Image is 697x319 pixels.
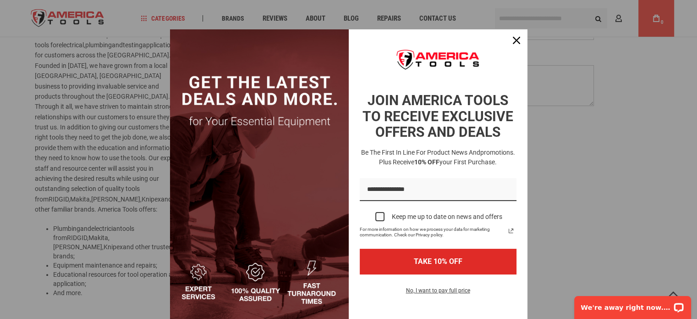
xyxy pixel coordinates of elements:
[505,29,527,51] button: Close
[392,213,502,221] div: Keep me up to date on news and offers
[358,148,518,167] h3: Be the first in line for product news and
[399,285,477,301] button: No, I want to pay full price
[360,249,516,274] button: TAKE 10% OFF
[414,158,439,166] strong: 10% OFF
[505,225,516,236] a: Read our Privacy Policy
[360,227,505,238] span: For more information on how we process your data for marketing communication. Check our Privacy p...
[362,92,513,140] strong: JOIN AMERICA TOOLS TO RECEIVE EXCLUSIVE OFFERS AND DEALS
[568,290,697,319] iframe: LiveChat chat widget
[360,178,516,201] input: Email field
[379,149,515,166] span: promotions. Plus receive your first purchase.
[505,225,516,236] svg: link icon
[513,37,520,44] svg: close icon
